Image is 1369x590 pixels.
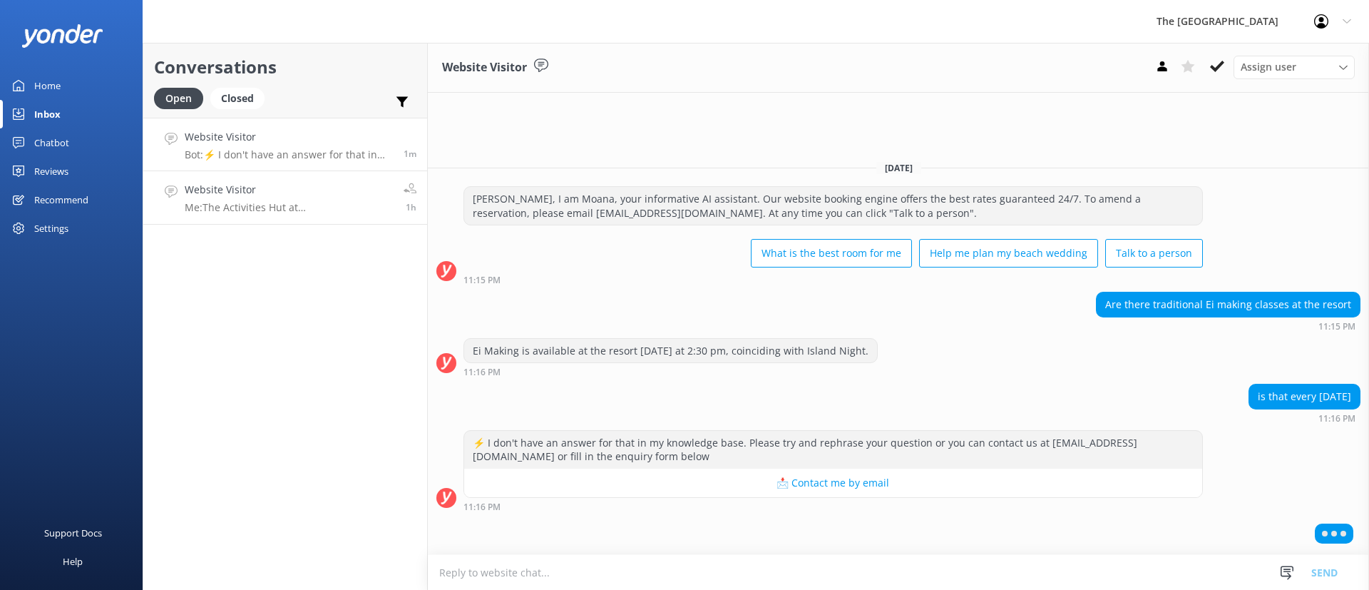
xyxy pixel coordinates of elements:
div: Are there traditional Ei making classes at the resort [1097,293,1360,317]
button: Talk to a person [1105,239,1203,268]
div: Assign User [1234,56,1355,78]
span: [DATE] [876,162,921,174]
div: Open [154,88,203,109]
div: Settings [34,214,68,243]
strong: 11:16 PM [463,368,501,377]
div: Sep 05 2025 11:16pm (UTC -10:00) Pacific/Honolulu [1248,413,1360,423]
div: ⚡ I don't have an answer for that in my knowledge base. Please try and rephrase your question or ... [464,431,1202,469]
a: Open [154,90,210,106]
div: is that every [DATE] [1249,385,1360,409]
button: What is the best room for me [751,239,912,268]
button: 📩 Contact me by email [464,469,1202,497]
strong: 11:16 PM [463,503,501,512]
div: Closed [210,88,265,109]
span: Sep 05 2025 10:14pm (UTC -10:00) Pacific/Honolulu [406,201,416,213]
a: Website VisitorMe:The Activities Hut at [GEOGRAPHIC_DATA] is open daily from 8:30am to 5:30pm. Th... [143,171,427,225]
div: [PERSON_NAME], I am Moana, your informative AI assistant. Our website booking engine offers the b... [464,187,1202,225]
div: Help [63,547,83,576]
div: Inbox [34,100,61,128]
div: Reviews [34,157,68,185]
div: Support Docs [44,519,102,547]
span: Assign user [1241,59,1296,75]
h3: Website Visitor [442,59,527,77]
button: Help me plan my beach wedding [919,239,1098,268]
div: Sep 05 2025 11:15pm (UTC -10:00) Pacific/Honolulu [463,275,1203,285]
h4: Website Visitor [185,129,393,145]
div: Chatbot [34,128,69,157]
div: Sep 05 2025 11:16pm (UTC -10:00) Pacific/Honolulu [463,502,1203,512]
h2: Conversations [154,54,416,81]
img: yonder-white-logo.png [21,24,103,48]
p: Bot: ⚡ I don't have an answer for that in my knowledge base. Please try and rephrase your questio... [185,148,393,161]
div: Home [34,71,61,100]
div: Sep 05 2025 11:16pm (UTC -10:00) Pacific/Honolulu [463,367,878,377]
div: Sep 05 2025 11:15pm (UTC -10:00) Pacific/Honolulu [1096,321,1360,331]
p: Me: The Activities Hut at [GEOGRAPHIC_DATA] is open daily from 8:30am to 5:30pm. This is where gu... [185,201,393,214]
strong: 11:16 PM [1318,414,1355,423]
a: Closed [210,90,272,106]
strong: 11:15 PM [463,276,501,285]
div: Ei Making is available at the resort [DATE] at 2:30 pm, coinciding with Island Night. [464,339,877,363]
div: Recommend [34,185,88,214]
strong: 11:15 PM [1318,322,1355,331]
span: Sep 05 2025 11:16pm (UTC -10:00) Pacific/Honolulu [404,148,416,160]
h4: Website Visitor [185,182,393,198]
a: Website VisitorBot:⚡ I don't have an answer for that in my knowledge base. Please try and rephras... [143,118,427,171]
